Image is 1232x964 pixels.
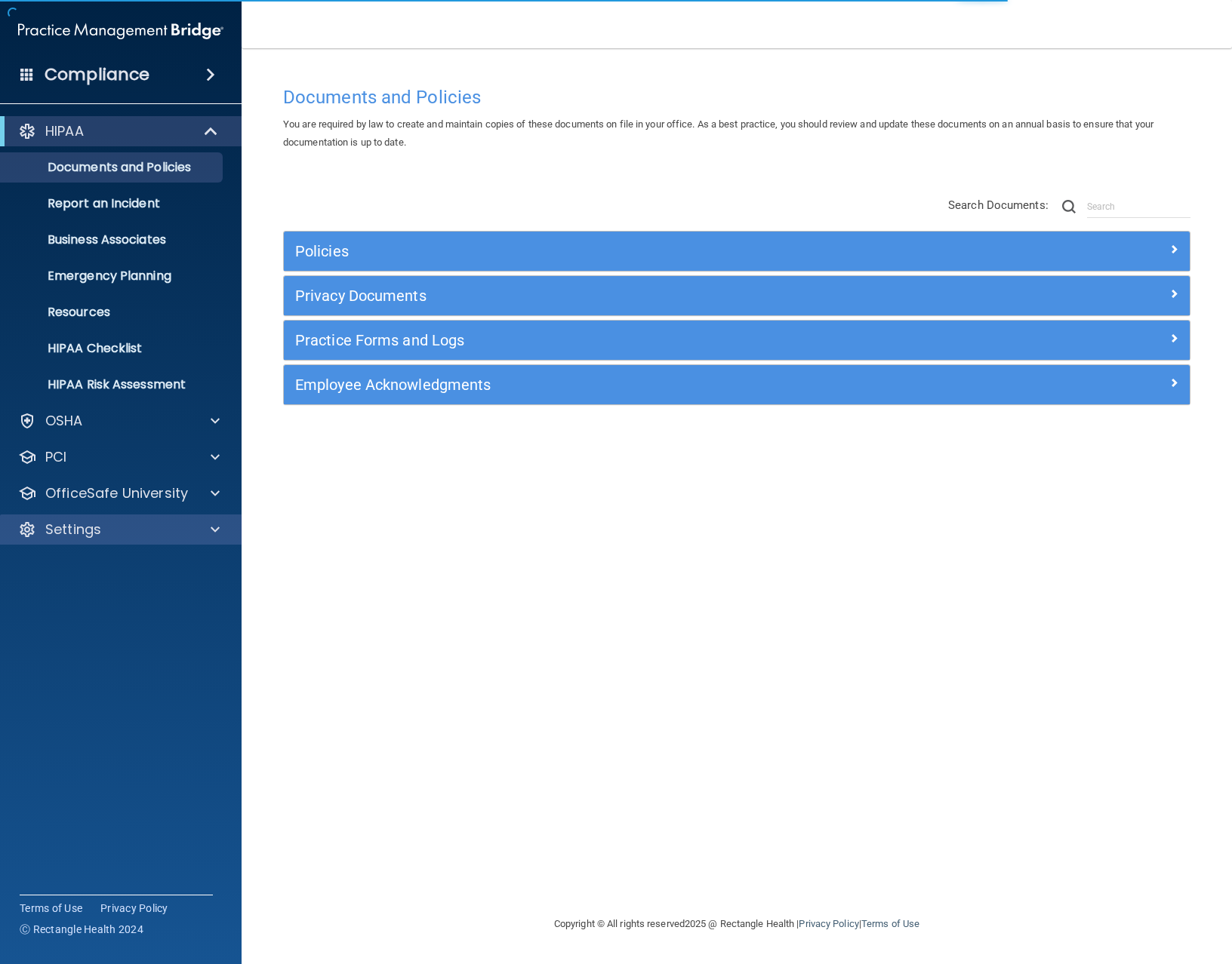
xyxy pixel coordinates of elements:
a: Policies [295,239,1178,263]
p: OSHA [45,412,83,430]
span: Ⓒ Rectangle Health 2024 [20,922,143,937]
a: PCI [18,448,220,466]
p: OfficeSafe University [45,484,188,502]
h5: Practice Forms and Logs [295,332,952,348]
a: OSHA [18,412,220,430]
p: Business Associates [10,232,216,247]
img: PMB logo [18,16,223,46]
h4: Compliance [45,64,149,85]
a: OfficeSafe University [18,484,220,502]
h5: Privacy Documents [295,287,952,304]
a: Practice Forms and Logs [295,328,1178,352]
a: Employee Acknowledgments [295,373,1178,397]
a: Privacy Documents [295,284,1178,308]
a: Privacy Policy [100,901,168,916]
h5: Policies [295,243,952,259]
p: Resources [10,305,216,320]
p: Settings [45,520,101,539]
a: Settings [18,520,220,539]
div: Copyright © All rights reserved 2025 @ Rectangle Health | | [461,900,1012,948]
input: Search [1087,195,1190,218]
span: Search Documents: [948,198,1049,212]
p: Documents and Policies [10,160,216,175]
p: Report an Incident [10,196,216,211]
a: Terms of Use [20,901,82,916]
a: HIPAA [18,122,219,140]
h4: Documents and Policies [283,87,1190,107]
span: You are required by law to create and maintain copies of these documents on file in your office. ... [283,118,1153,148]
h5: Employee Acknowledgments [295,376,952,393]
p: HIPAA Risk Assessment [10,377,216,392]
img: ic-search.3b580494.png [1062,200,1076,213]
p: HIPAA Checklist [10,341,216,356]
a: Privacy Policy [799,918,858,929]
p: Emergency Planning [10,269,216,284]
iframe: Drift Widget Chat Controller [971,857,1214,917]
p: PCI [45,448,66,466]
a: Terms of Use [861,918,919,929]
p: HIPAA [45,122,84,140]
